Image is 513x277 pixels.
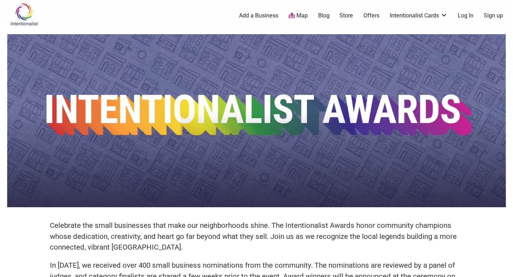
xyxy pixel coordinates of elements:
a: Log In [458,12,473,20]
a: Intentionalist Cards [390,12,447,20]
a: Map [289,12,308,20]
a: Blog [318,12,330,20]
a: Store [340,12,353,20]
a: Sign up [484,12,503,20]
p: Celebrate the small businesses that make our neighborhoods shine. The Intentionalist Awards honor... [50,220,463,253]
a: Offers [363,12,379,20]
a: Add a Business [239,12,278,20]
img: Intentionalist [7,3,41,26]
